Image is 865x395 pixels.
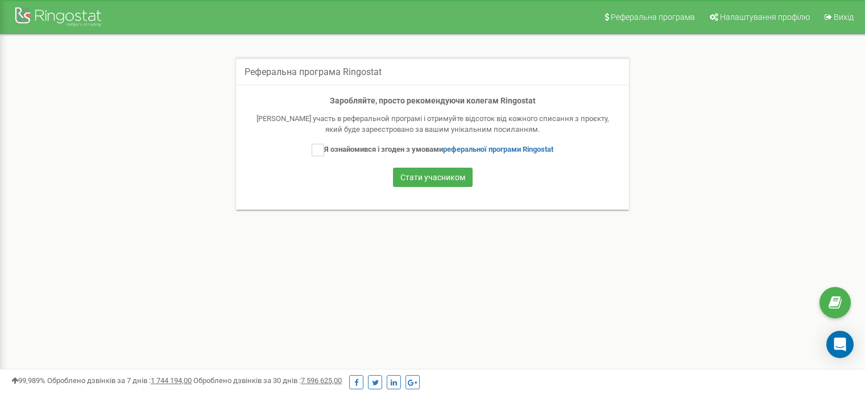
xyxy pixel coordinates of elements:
a: реферальної програми Ringostat [443,145,553,153]
div: Open Intercom Messenger [826,331,854,358]
h5: Реферальна програма Ringostat [245,67,382,77]
span: Оброблено дзвінків за 30 днів : [193,376,342,385]
u: 1 744 194,00 [151,376,192,385]
span: Налаштування профілю [720,13,810,22]
span: Оброблено дзвінків за 7 днів : [47,376,192,385]
span: Вихід [834,13,854,22]
u: 7 596 625,00 [301,376,342,385]
span: 99,989% [11,376,45,385]
div: [PERSON_NAME] участь в реферальной програмі і отримуйте відсоток від кожного списання з проєкту, ... [247,114,618,135]
label: Я ознайомився і згоден з умовами [312,144,553,156]
h4: Заробляйте, просто рекомендуючи колегам Ringostat [247,97,618,105]
button: Стати учасником [393,168,473,187]
span: Реферальна програма [611,13,695,22]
